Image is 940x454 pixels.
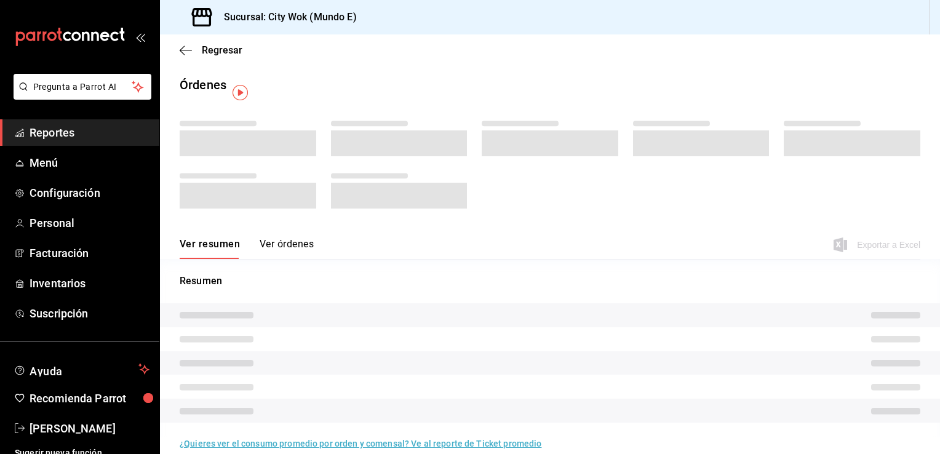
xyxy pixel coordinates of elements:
span: Suscripción [30,305,149,322]
span: Reportes [30,124,149,141]
span: Ayuda [30,362,133,376]
button: Pregunta a Parrot AI [14,74,151,100]
button: Ver resumen [180,238,240,259]
img: Tooltip marker [233,85,248,100]
span: Pregunta a Parrot AI [33,81,132,94]
button: Ver órdenes [260,238,314,259]
span: Facturación [30,245,149,261]
span: Personal [30,215,149,231]
span: Inventarios [30,275,149,292]
a: ¿Quieres ver el consumo promedio por orden y comensal? Ve al reporte de Ticket promedio [180,439,541,448]
p: Resumen [180,274,920,289]
span: Recomienda Parrot [30,390,149,407]
div: navigation tabs [180,238,314,259]
a: Pregunta a Parrot AI [9,89,151,102]
h3: Sucursal: City Wok (Mundo E) [214,10,357,25]
span: Configuración [30,185,149,201]
button: Regresar [180,44,242,56]
button: open_drawer_menu [135,32,145,42]
span: Regresar [202,44,242,56]
div: Órdenes [180,76,226,94]
span: Menú [30,154,149,171]
span: [PERSON_NAME] [30,420,149,437]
